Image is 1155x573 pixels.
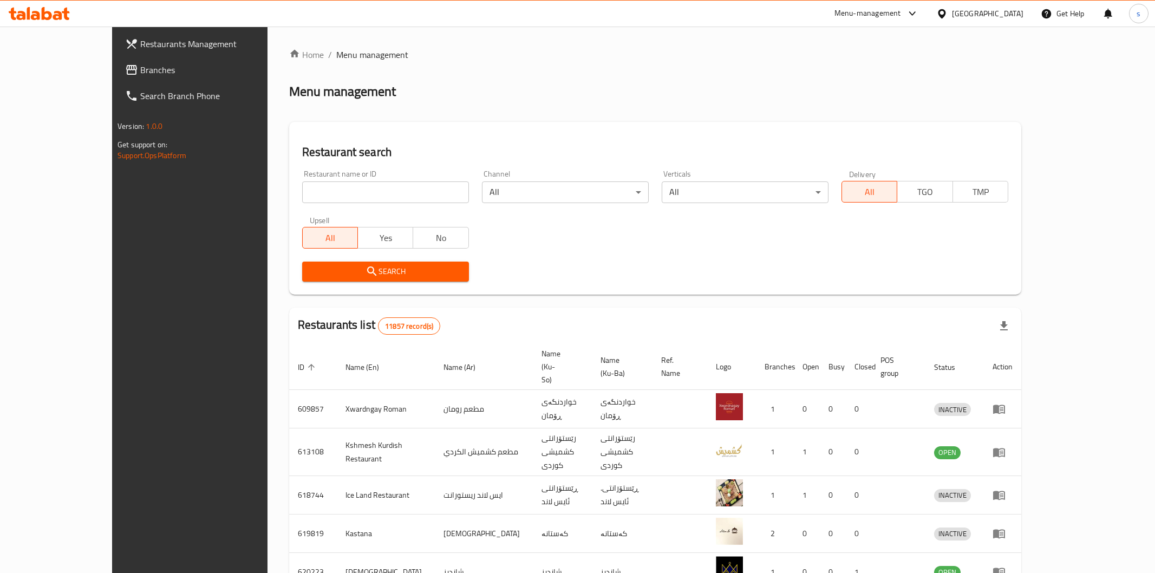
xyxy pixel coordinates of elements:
[378,317,440,335] div: Total records count
[1137,8,1140,19] span: s
[337,476,435,515] td: Ice Land Restaurant
[834,7,901,20] div: Menu-management
[118,119,144,133] span: Version:
[846,428,872,476] td: 0
[984,344,1021,390] th: Action
[993,527,1013,540] div: Menu
[820,515,846,553] td: 0
[116,31,305,57] a: Restaurants Management
[302,144,1008,160] h2: Restaurant search
[140,37,296,50] span: Restaurants Management
[846,515,872,553] td: 0
[311,265,460,278] span: Search
[533,515,592,553] td: کەستانە
[592,476,652,515] td: .ڕێستۆرانتی ئایس لاند
[820,390,846,428] td: 0
[337,428,435,476] td: Kshmesh Kurdish Restaurant
[289,515,337,553] td: 619819
[794,515,820,553] td: 0
[993,489,1013,502] div: Menu
[820,428,846,476] td: 0
[140,63,296,76] span: Branches
[902,184,948,200] span: TGO
[993,446,1013,459] div: Menu
[435,390,533,428] td: مطعم رومان
[362,230,409,246] span: Yes
[302,227,358,249] button: All
[794,476,820,515] td: 1
[289,48,1021,61] nav: breadcrumb
[417,230,464,246] span: No
[756,390,794,428] td: 1
[592,428,652,476] td: رێستۆرانتی کشمیشى كوردى
[794,390,820,428] td: 0
[328,48,332,61] li: /
[662,181,828,203] div: All
[533,476,592,515] td: ڕێستۆرانتی ئایس لاند
[337,390,435,428] td: Xwardngay Roman
[140,89,296,102] span: Search Branch Phone
[118,138,167,152] span: Get support on:
[897,181,952,203] button: TGO
[794,344,820,390] th: Open
[849,170,876,178] label: Delivery
[146,119,162,133] span: 1.0.0
[846,184,893,200] span: All
[841,181,897,203] button: All
[533,428,592,476] td: رێستۆرانتی کشمیشى كوردى
[310,216,330,224] label: Upsell
[289,428,337,476] td: 613108
[541,347,579,386] span: Name (Ku-So)
[302,181,469,203] input: Search for restaurant name or ID..
[302,262,469,282] button: Search
[116,83,305,109] a: Search Branch Phone
[846,390,872,428] td: 0
[118,148,186,162] a: Support.OpsPlatform
[756,476,794,515] td: 1
[934,489,971,502] div: INACTIVE
[298,361,318,374] span: ID
[357,227,413,249] button: Yes
[716,479,743,506] img: Ice Land Restaurant
[336,48,408,61] span: Menu management
[413,227,468,249] button: No
[846,344,872,390] th: Closed
[716,437,743,464] img: Kshmesh Kurdish Restaurant
[880,354,912,380] span: POS group
[337,515,435,553] td: Kastana
[592,515,652,553] td: کەستانە
[298,317,441,335] h2: Restaurants list
[957,184,1004,200] span: TMP
[820,476,846,515] td: 0
[435,476,533,515] td: ايس لاند ريستورانت
[307,230,354,246] span: All
[756,515,794,553] td: 2
[661,354,694,380] span: Ref. Name
[345,361,393,374] span: Name (En)
[794,428,820,476] td: 1
[934,446,961,459] div: OPEN
[991,313,1017,339] div: Export file
[716,393,743,420] img: Xwardngay Roman
[756,428,794,476] td: 1
[601,354,640,380] span: Name (Ku-Ba)
[289,83,396,100] h2: Menu management
[435,428,533,476] td: مطعم كشميش الكردي
[820,344,846,390] th: Busy
[934,489,971,502] span: INACTIVE
[707,344,756,390] th: Logo
[952,8,1023,19] div: [GEOGRAPHIC_DATA]
[993,402,1013,415] div: Menu
[289,476,337,515] td: 618744
[952,181,1008,203] button: TMP
[934,403,971,416] span: INACTIVE
[934,446,961,459] span: OPEN
[846,476,872,515] td: 0
[379,321,440,331] span: 11857 record(s)
[934,528,971,540] span: INACTIVE
[533,390,592,428] td: خواردنگەی ڕۆمان
[716,518,743,545] img: Kastana
[443,361,490,374] span: Name (Ar)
